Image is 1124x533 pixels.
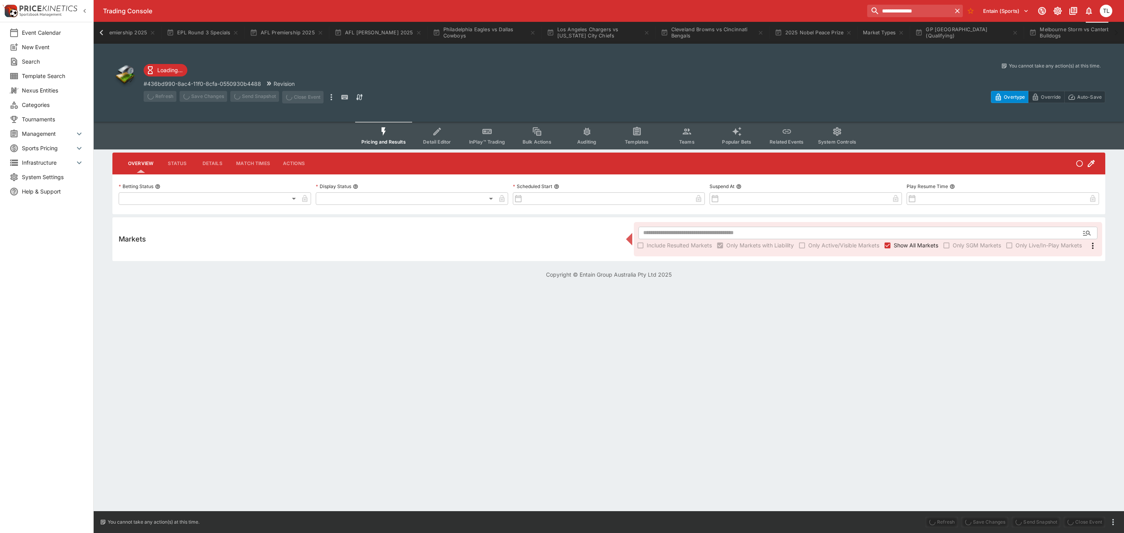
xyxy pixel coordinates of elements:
button: more [327,91,336,103]
span: InPlay™ Trading [469,139,505,145]
p: Revision [274,80,295,88]
span: Auditing [577,139,596,145]
button: Play Resume Time [950,184,955,189]
span: Pricing and Results [361,139,406,145]
p: Copyright © Entain Group Australia Pty Ltd 2025 [94,270,1124,279]
svg: More [1088,241,1097,251]
p: Suspend At [710,183,735,190]
button: Overview [122,154,160,173]
span: Popular Bets [722,139,751,145]
h5: Markets [119,235,146,243]
p: Copy To Clipboard [144,80,261,88]
button: Documentation [1066,4,1080,18]
span: Include Resulted Markets [647,241,712,249]
span: Show All Markets [894,241,938,249]
button: Market Types [858,22,909,44]
button: Display Status [353,184,358,189]
span: Only SGM Markets [953,241,1001,249]
button: NRL Premiership 2025 [77,22,160,44]
button: Select Tenant [978,5,1033,17]
span: Template Search [22,72,84,80]
span: Management [22,130,75,138]
span: Tournaments [22,115,84,123]
button: Overtype [991,91,1028,103]
button: Actions [276,154,311,173]
img: other.png [112,62,137,87]
span: Nexus Entities [22,86,84,94]
span: Only Active/Visible Markets [808,241,879,249]
span: System Controls [818,139,856,145]
button: Status [160,154,195,173]
button: EPL Round 3 Specials [162,22,244,44]
button: Trent Lewis [1097,2,1115,20]
button: Toggle light/dark mode [1051,4,1065,18]
div: Event type filters [355,122,863,149]
span: Teams [679,139,695,145]
p: You cannot take any action(s) at this time. [1009,62,1101,69]
button: Scheduled Start [554,184,559,189]
p: Override [1041,93,1061,101]
input: search [867,5,951,17]
img: PriceKinetics Logo [2,3,18,19]
span: Related Events [770,139,804,145]
p: Loading... [157,66,183,74]
button: more [1108,517,1118,527]
span: Categories [22,101,84,109]
span: System Settings [22,173,84,181]
button: Cleveland Browns vs Cincinnati Bengals [656,22,768,44]
button: GP [GEOGRAPHIC_DATA] (Qualifying) [911,22,1023,44]
span: New Event [22,43,84,51]
button: Details [195,154,230,173]
button: Override [1028,91,1064,103]
button: Auto-Save [1064,91,1105,103]
span: Sports Pricing [22,144,75,152]
p: Play Resume Time [907,183,948,190]
button: Notifications [1082,4,1096,18]
span: Infrastructure [22,158,75,167]
span: Event Calendar [22,28,84,37]
p: Display Status [316,183,351,190]
div: Trent Lewis [1100,5,1112,17]
button: AFL [PERSON_NAME] 2025 [330,22,427,44]
img: Sportsbook Management [20,13,62,16]
p: Scheduled Start [513,183,552,190]
button: Suspend At [736,184,742,189]
button: Connected to PK [1035,4,1049,18]
p: You cannot take any action(s) at this time. [108,519,199,526]
p: Betting Status [119,183,153,190]
button: Open [1080,226,1094,240]
button: No Bookmarks [964,5,977,17]
button: Los Angeles Chargers vs [US_STATE] City Chiefs [542,22,654,44]
button: Betting Status [155,184,160,189]
span: Only Markets with Liability [726,241,794,249]
div: Trading Console [103,7,864,15]
button: AFL Premiership 2025 [245,22,328,44]
p: Overtype [1004,93,1025,101]
button: Match Times [230,154,276,173]
span: Only Live/In-Play Markets [1016,241,1082,249]
div: Start From [991,91,1105,103]
span: Bulk Actions [523,139,551,145]
span: Search [22,57,84,66]
span: Templates [625,139,649,145]
button: 2025 Nobel Peace Prize [770,22,857,44]
img: PriceKinetics [20,5,77,11]
button: Philadelphia Eagles vs Dallas Cowboys [428,22,541,44]
p: Auto-Save [1077,93,1102,101]
span: Help & Support [22,187,84,195]
span: Detail Editor [423,139,451,145]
